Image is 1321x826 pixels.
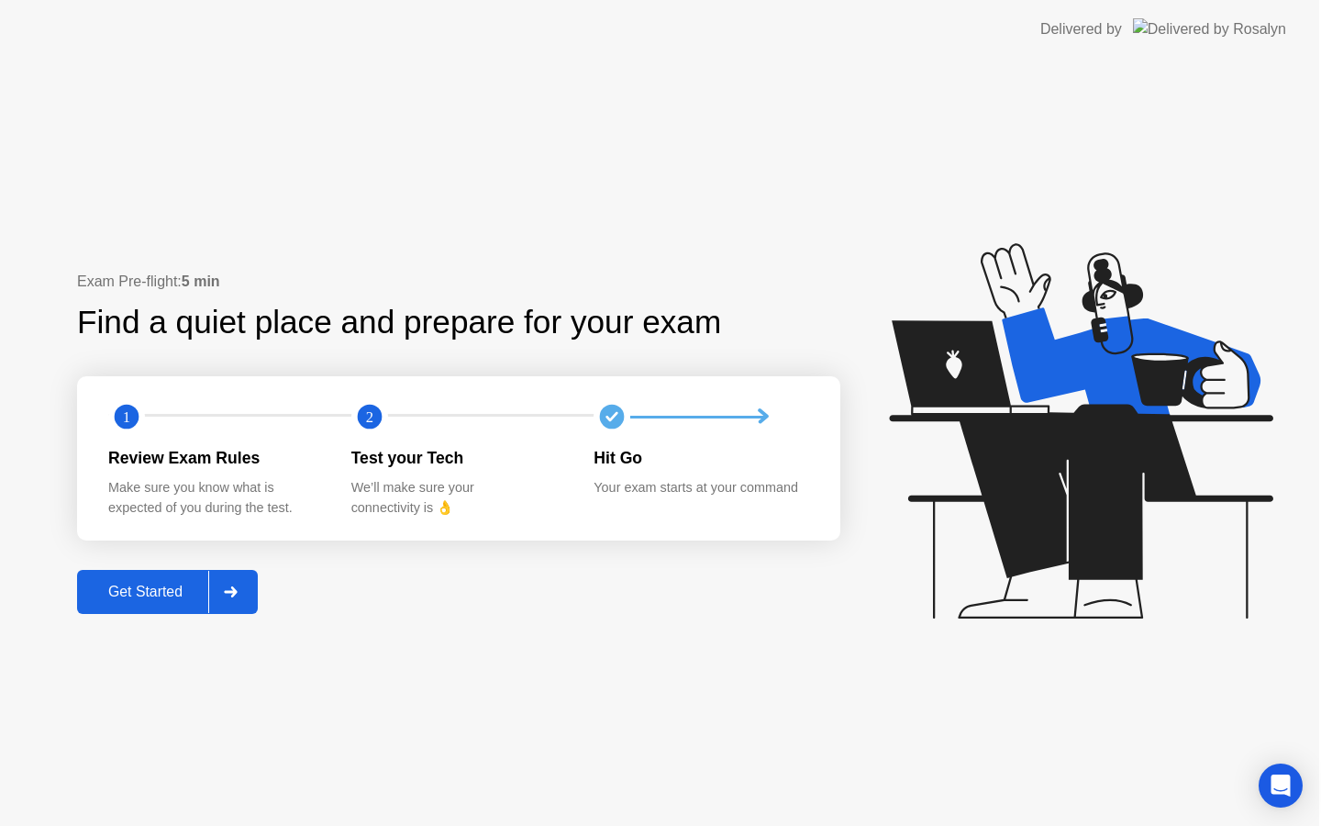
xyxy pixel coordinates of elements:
[182,273,220,289] b: 5 min
[351,478,565,518] div: We’ll make sure your connectivity is 👌
[1040,18,1122,40] div: Delivered by
[77,570,258,614] button: Get Started
[108,446,322,470] div: Review Exam Rules
[1259,764,1303,808] div: Open Intercom Messenger
[77,298,724,347] div: Find a quiet place and prepare for your exam
[1133,18,1286,39] img: Delivered by Rosalyn
[77,271,840,293] div: Exam Pre-flight:
[351,446,565,470] div: Test your Tech
[108,478,322,518] div: Make sure you know what is expected of you during the test.
[594,446,807,470] div: Hit Go
[366,408,373,426] text: 2
[123,408,130,426] text: 1
[83,584,208,600] div: Get Started
[594,478,807,498] div: Your exam starts at your command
